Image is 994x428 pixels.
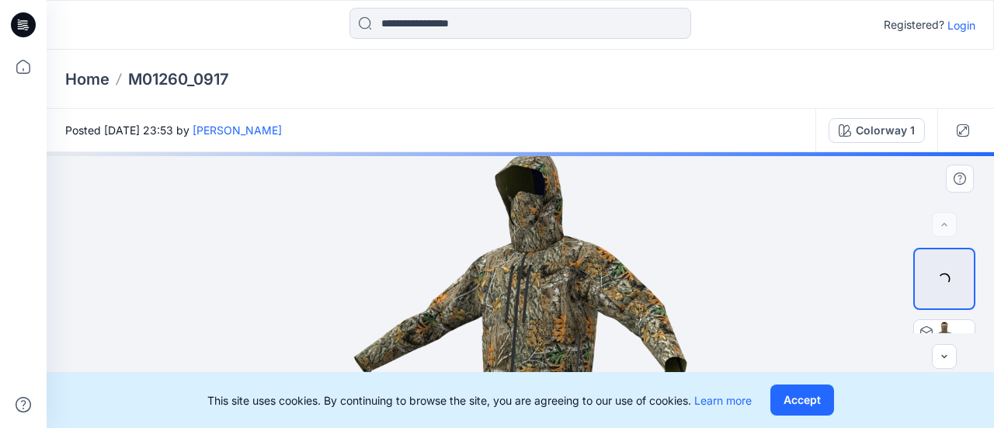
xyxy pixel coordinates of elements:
a: [PERSON_NAME] [193,124,282,137]
span: Posted [DATE] 23:53 by [65,122,282,138]
img: M01260_0917 Colorway 1 [914,320,975,381]
button: Colorway 1 [829,118,925,143]
div: Colorway 1 [856,122,915,139]
button: Accept [770,385,834,416]
a: Learn more [694,394,752,407]
img: eyJhbGciOiJIUzI1NiIsImtpZCI6IjAiLCJzbHQiOiJzZXMiLCJ0eXAiOiJKV1QifQ.eyJkYXRhIjp7InR5cGUiOiJzdG9yYW... [353,152,688,428]
a: Home [65,68,109,90]
p: Registered? [884,16,944,34]
p: M01260_0917 [128,68,229,90]
p: Login [947,17,975,33]
p: This site uses cookies. By continuing to browse the site, you are agreeing to our use of cookies. [207,392,752,409]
